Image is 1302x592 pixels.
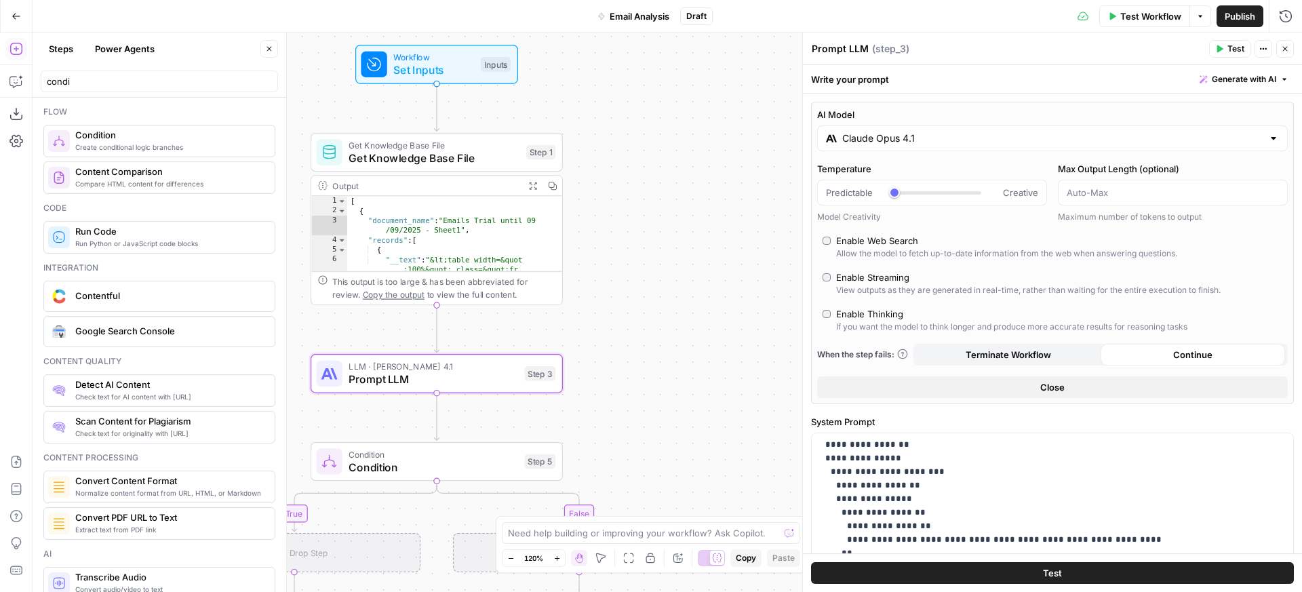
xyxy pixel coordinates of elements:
[311,354,563,393] div: LLM · [PERSON_NAME] 4.1Prompt LLMStep 3
[43,548,275,560] div: Ai
[363,290,425,299] span: Copy the output
[817,108,1288,121] label: AI Model
[52,289,66,303] img: sdasd.png
[1058,162,1288,176] label: Max Output Length (optional)
[349,360,518,373] span: LLM · [PERSON_NAME] 4.1
[75,391,264,402] span: Check text for AI content with [URL]
[812,42,869,56] textarea: Prompt LLM
[836,271,909,284] div: Enable Streaming
[1217,5,1263,27] button: Publish
[43,106,275,118] div: Flow
[52,480,66,494] img: o3r9yhbrn24ooq0tey3lueqptmfj
[52,517,66,530] img: 62yuwf1kr9krw125ghy9mteuwaw4
[75,324,264,338] span: Google Search Console
[311,245,347,254] div: 5
[434,84,439,132] g: Edge from start to step_1
[589,5,677,27] button: Email Analysis
[43,262,275,274] div: Integration
[349,138,519,151] span: Get Knowledge Base File
[826,186,873,199] span: Predictable
[730,549,762,567] button: Copy
[338,235,347,245] span: Toggle code folding, rows 4 through 8
[349,448,518,460] span: Condition
[811,562,1294,584] button: Test
[525,454,556,469] div: Step 5
[836,307,903,321] div: Enable Thinking
[434,393,439,441] g: Edge from step_3 to step_5
[772,552,795,564] span: Paste
[43,452,275,464] div: Content processing
[311,216,347,235] div: 3
[47,75,272,88] input: Search steps
[75,289,264,302] span: Contentful
[817,162,1047,176] label: Temperature
[75,524,264,535] span: Extract text from PDF link
[453,533,705,572] div: Drag & Drop Step
[311,196,347,205] div: 1
[75,570,264,584] span: Transcribe Audio
[75,378,264,391] span: Detect AI Content
[393,51,474,64] span: Workflow
[823,273,831,281] input: Enable StreamingView outputs as they are generated in real-time, rather than waiting for the enti...
[332,179,518,192] div: Output
[481,57,511,72] div: Inputs
[811,415,1294,429] label: System Prompt
[434,305,439,353] g: Edge from step_1 to step_3
[767,549,800,567] button: Paste
[43,355,275,368] div: Content quality
[311,442,563,481] div: ConditionConditionStep 5
[75,224,264,238] span: Run Code
[836,284,1221,296] div: View outputs as they are generated in real-time, rather than waiting for the entire execution to ...
[75,414,264,428] span: Scan Content for Plagiarism
[338,206,347,216] span: Toggle code folding, rows 2 through 9
[836,321,1187,333] div: If you want the model to think longer and produce more accurate results for reasoning tasks
[524,553,543,564] span: 120%
[168,533,420,572] div: Drag & Drop Step
[52,325,66,338] img: google-search-console.svg
[349,371,518,387] span: Prompt LLM
[817,211,1047,223] div: Model Creativity
[52,171,66,184] img: vrinnnclop0vshvmafd7ip1g7ohf
[916,344,1101,366] button: Terminate Workflow
[525,366,556,381] div: Step 3
[41,38,81,60] button: Steps
[823,237,831,245] input: Enable Web SearchAllow the model to fetch up-to-date information from the web when answering ques...
[349,150,519,166] span: Get Knowledge Base File
[75,142,264,153] span: Create conditional logic branches
[349,459,518,475] span: Condition
[1040,380,1065,394] span: Close
[75,474,264,488] span: Convert Content Format
[311,235,347,245] div: 4
[1003,186,1038,199] span: Creative
[817,349,908,361] a: When the step fails:
[52,420,66,434] img: g05n0ak81hcbx2skfcsf7zupj8nr
[686,10,707,22] span: Draft
[1209,40,1250,58] button: Test
[87,38,163,60] button: Power Agents
[437,481,582,531] g: Edge from step_5 to step_5-else-ghost
[311,206,347,216] div: 2
[52,384,66,397] img: 0h7jksvol0o4df2od7a04ivbg1s0
[75,511,264,524] span: Convert PDF URL to Text
[338,245,347,254] span: Toggle code folding, rows 5 through 7
[836,248,1177,260] div: Allow the model to fetch up-to-date information from the web when answering questions.
[75,428,264,439] span: Check text for originality with [URL]
[526,145,555,160] div: Step 1
[966,348,1051,361] span: Terminate Workflow
[842,132,1263,145] input: Select a model
[1043,566,1062,580] span: Test
[872,42,909,56] span: ( step_3 )
[1212,73,1276,85] span: Generate with AI
[75,165,264,178] span: Content Comparison
[1067,186,1279,199] input: Auto-Max
[803,65,1302,93] div: Write your prompt
[1227,43,1244,55] span: Test
[1120,9,1181,23] span: Test Workflow
[823,310,831,318] input: Enable ThinkingIf you want the model to think longer and produce more accurate results for reason...
[75,488,264,498] span: Normalize content format from URL, HTML, or Markdown
[817,376,1288,398] button: Close
[338,196,347,205] span: Toggle code folding, rows 1 through 10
